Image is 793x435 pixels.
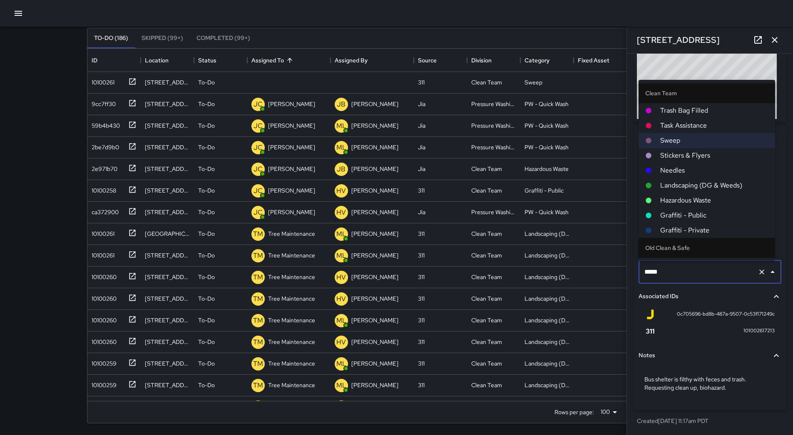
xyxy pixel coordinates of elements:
[525,316,569,324] div: Landscaping (DG & Weeds)
[418,338,425,346] div: 311
[88,161,117,173] div: 2e971b70
[268,208,315,216] p: [PERSON_NAME]
[336,272,346,282] p: HV
[418,186,425,195] div: 311
[525,251,569,260] div: Landscaping (DG & Weeds)
[253,229,263,239] p: TM
[578,49,609,72] div: Fixed Asset
[525,338,569,346] div: Landscaping (DG & Weeds)
[418,359,425,368] div: 311
[253,337,263,347] p: TM
[251,49,284,72] div: Assigned To
[525,294,569,303] div: Landscaping (DG & Weeds)
[418,121,425,130] div: Jia
[337,164,346,174] p: JB
[253,294,263,304] p: TM
[198,338,215,346] p: To-Do
[254,121,263,131] p: JC
[135,28,190,48] button: Skipped (99+)
[471,294,502,303] div: Clean Team
[253,381,263,391] p: TM
[471,316,502,324] div: Clean Team
[351,338,398,346] p: [PERSON_NAME]
[418,316,425,324] div: 311
[525,273,569,281] div: Landscaping (DG & Weeds)
[351,100,398,108] p: [PERSON_NAME]
[471,165,502,173] div: Clean Team
[145,251,190,260] div: 537 Jessie Street
[88,313,117,324] div: 10100260
[254,164,263,174] p: JC
[471,230,502,238] div: Clean Team
[418,381,425,389] div: 311
[198,165,215,173] p: To-Do
[145,338,190,346] div: 108 9th Street
[525,186,564,195] div: Graffiti - Public
[141,49,194,72] div: Location
[145,381,190,389] div: 1066 Mission Street
[145,165,190,173] div: 1029 Market Street
[471,49,492,72] div: Division
[88,75,114,87] div: 10100261
[253,316,263,326] p: TM
[351,208,398,216] p: [PERSON_NAME]
[268,316,315,324] p: Tree Maintenance
[268,359,315,368] p: Tree Maintenance
[268,165,315,173] p: [PERSON_NAME]
[471,186,502,195] div: Clean Team
[198,273,215,281] p: To-Do
[198,78,215,87] p: To-Do
[351,230,398,238] p: [PERSON_NAME]
[525,165,569,173] div: Hazardous Waste
[336,359,346,369] p: ML
[253,272,263,282] p: TM
[268,273,315,281] p: Tree Maintenance
[336,316,346,326] p: ML
[336,121,346,131] p: ML
[336,251,346,261] p: ML
[525,208,569,216] div: PW - Quick Wash
[336,186,346,196] p: HV
[471,381,502,389] div: Clean Team
[145,230,190,238] div: 647a Minna Street
[351,359,398,368] p: [PERSON_NAME]
[418,49,437,72] div: Source
[525,381,569,389] div: Landscaping (DG & Weeds)
[525,143,569,151] div: PW - Quick Wash
[88,356,117,368] div: 10100259
[198,316,215,324] p: To-Do
[253,359,263,369] p: TM
[660,225,768,235] span: Graffiti - Private
[198,186,215,195] p: To-Do
[145,186,190,195] div: 96 6th Street
[268,381,315,389] p: Tree Maintenance
[198,359,215,368] p: To-Do
[471,251,502,260] div: Clean Team
[331,49,414,72] div: Assigned By
[198,251,215,260] p: To-Do
[254,143,263,153] p: JC
[336,208,346,217] p: HV
[660,106,768,116] span: Trash Bag Filled
[418,78,425,87] div: 311
[351,294,398,303] p: [PERSON_NAME]
[336,143,346,153] p: ML
[145,208,190,216] div: 93 10th Street
[574,49,627,72] div: Fixed Asset
[525,78,542,87] div: Sweep
[198,230,215,238] p: To-Do
[88,140,119,151] div: 2be7d9b0
[525,49,549,72] div: Category
[471,121,516,130] div: Pressure Washing
[253,251,263,261] p: TM
[247,49,331,72] div: Assigned To
[198,100,215,108] p: To-Do
[198,294,215,303] p: To-Do
[418,100,425,108] div: Jia
[198,49,216,72] div: Status
[418,230,425,238] div: 311
[520,49,574,72] div: Category
[660,151,768,161] span: Stickers & Flyers
[268,230,315,238] p: Tree Maintenance
[198,381,215,389] p: To-Do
